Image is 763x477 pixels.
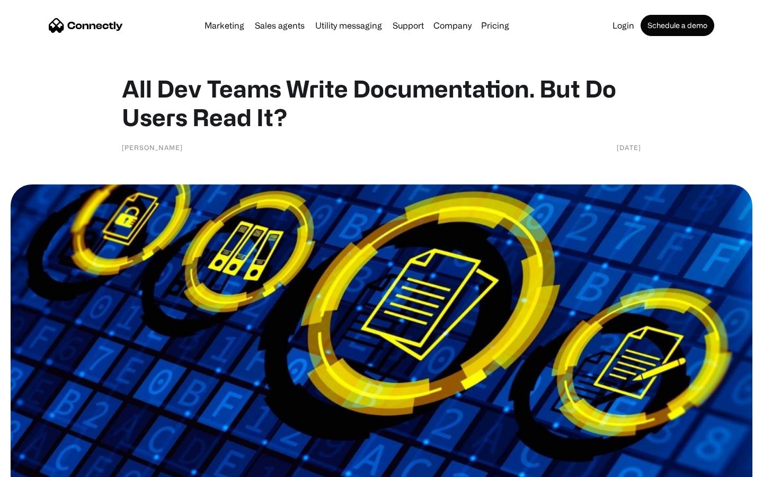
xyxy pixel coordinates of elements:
[311,21,386,30] a: Utility messaging
[433,18,472,33] div: Company
[388,21,428,30] a: Support
[122,74,641,131] h1: All Dev Teams Write Documentation. But Do Users Read It?
[122,142,183,153] div: [PERSON_NAME]
[251,21,309,30] a: Sales agents
[21,458,64,473] ul: Language list
[641,15,714,36] a: Schedule a demo
[200,21,249,30] a: Marketing
[608,21,638,30] a: Login
[11,458,64,473] aside: Language selected: English
[477,21,513,30] a: Pricing
[617,142,641,153] div: [DATE]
